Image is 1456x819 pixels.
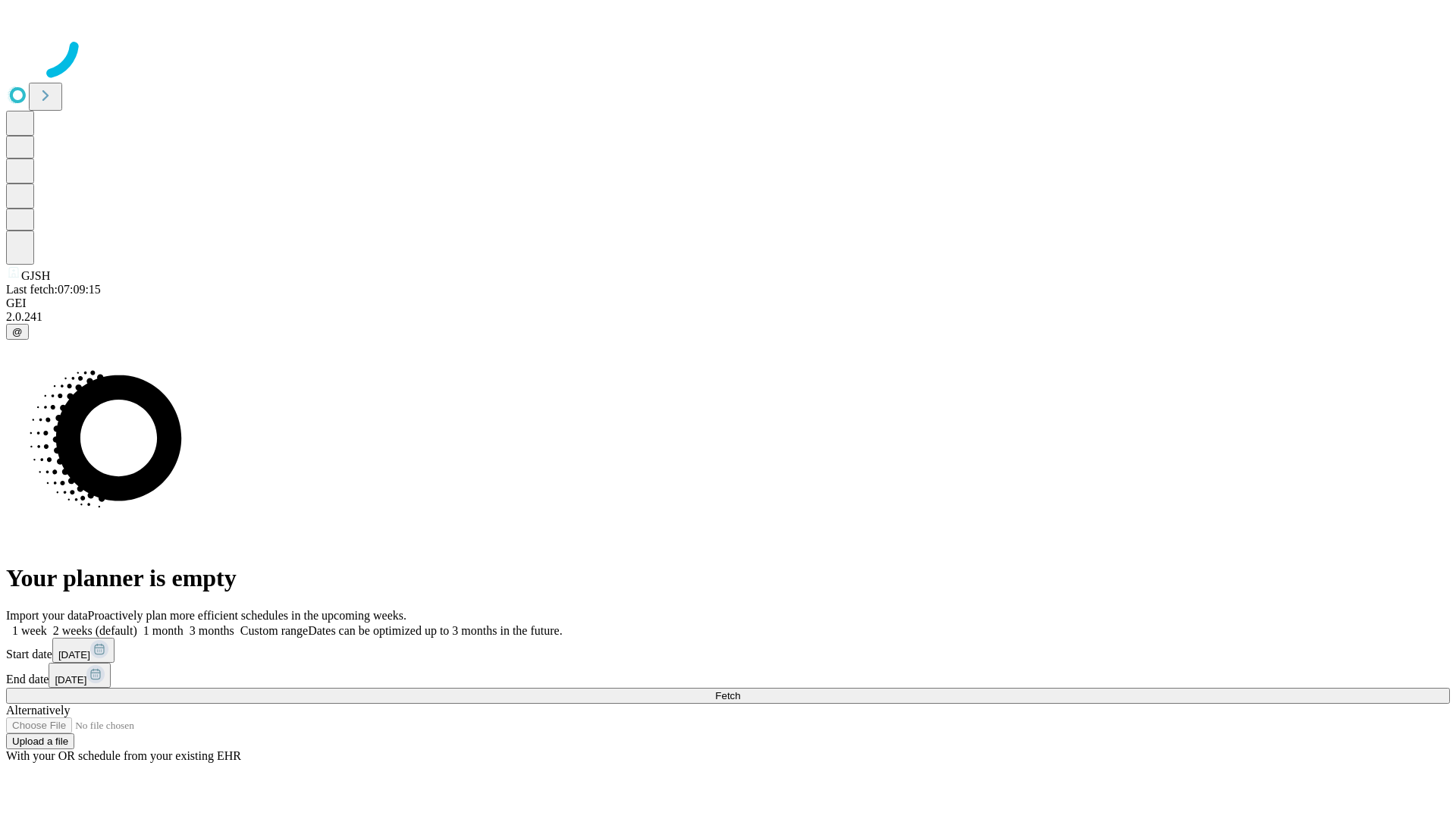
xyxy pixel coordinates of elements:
[12,624,47,637] span: 1 week
[6,749,241,762] span: With your OR schedule from your existing EHR
[6,564,1450,592] h1: Your planner is empty
[6,704,70,717] span: Alternatively
[21,269,50,282] span: GJSH
[12,326,23,337] span: @
[6,283,101,296] span: Last fetch: 07:09:15
[240,624,308,637] span: Custom range
[143,624,184,637] span: 1 month
[6,663,1450,688] div: End date
[49,663,111,688] button: [DATE]
[88,609,406,622] span: Proactively plan more efficient schedules in the upcoming weeks.
[6,688,1450,704] button: Fetch
[6,310,1450,324] div: 2.0.241
[55,674,86,686] span: [DATE]
[715,690,740,701] span: Fetch
[190,624,234,637] span: 3 months
[308,624,562,637] span: Dates can be optimized up to 3 months in the future.
[52,638,115,663] button: [DATE]
[6,324,29,340] button: @
[6,638,1450,663] div: Start date
[53,624,137,637] span: 2 weeks (default)
[6,609,88,622] span: Import your data
[58,649,90,661] span: [DATE]
[6,733,74,749] button: Upload a file
[6,297,1450,310] div: GEI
